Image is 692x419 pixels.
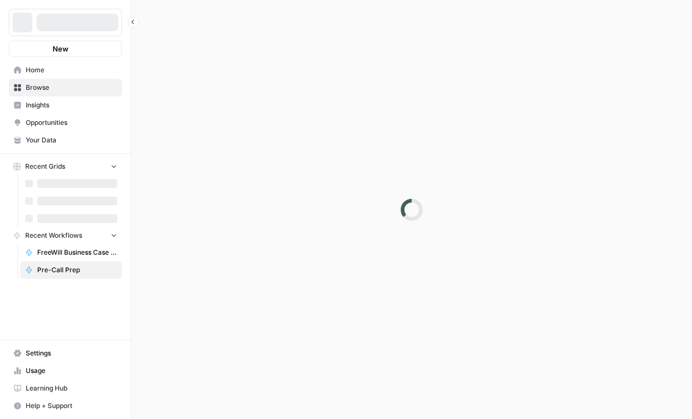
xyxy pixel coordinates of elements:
a: Pre-Call Prep [20,261,122,279]
a: Your Data [9,131,122,149]
span: Learning Hub [26,383,117,393]
button: Recent Workflows [9,227,122,244]
span: New [53,43,68,54]
span: Pre-Call Prep [37,265,117,275]
a: Home [9,61,122,79]
span: Your Data [26,135,117,145]
span: Opportunities [26,118,117,128]
button: New [9,41,122,57]
a: Insights [9,96,122,114]
a: Opportunities [9,114,122,131]
button: Recent Grids [9,158,122,175]
span: Insights [26,100,117,110]
span: Settings [26,348,117,358]
button: Help + Support [9,397,122,415]
a: Settings [9,345,122,362]
span: Help + Support [26,401,117,411]
span: Home [26,65,117,75]
span: Browse [26,83,117,93]
span: Recent Workflows [25,231,82,240]
span: FreeWill Business Case Generator v2 [37,248,117,257]
span: Usage [26,366,117,376]
a: Browse [9,79,122,96]
a: Learning Hub [9,380,122,397]
span: Recent Grids [25,162,65,171]
a: Usage [9,362,122,380]
a: FreeWill Business Case Generator v2 [20,244,122,261]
